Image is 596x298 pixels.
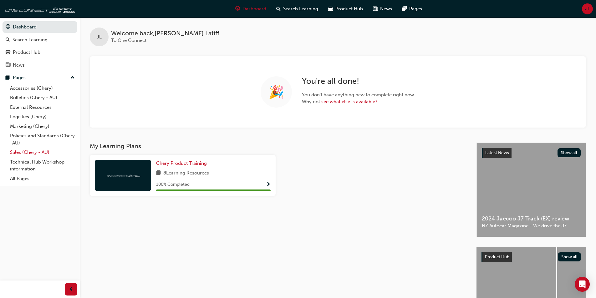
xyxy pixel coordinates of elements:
span: 100 % Completed [156,181,190,188]
span: Welcome back , [PERSON_NAME] Latiff [111,30,219,37]
span: Pages [409,5,422,13]
span: 2024 Jaecoo J7 Track (EX) review [482,215,581,222]
span: prev-icon [69,285,74,293]
span: car-icon [328,5,333,13]
a: guage-iconDashboard [230,3,271,15]
span: guage-icon [6,24,10,30]
a: Marketing (Chery) [8,122,77,131]
a: Sales (Chery - AU) [8,148,77,157]
a: Logistics (Chery) [8,112,77,122]
span: search-icon [6,37,10,43]
a: Technical Hub Workshop information [8,157,77,174]
a: Product HubShow all [481,252,581,262]
a: pages-iconPages [397,3,427,15]
img: oneconnect [3,3,75,15]
a: Dashboard [3,21,77,33]
span: pages-icon [6,75,10,81]
a: car-iconProduct Hub [323,3,368,15]
span: news-icon [6,63,10,68]
a: Bulletins (Chery - AU) [8,93,77,103]
span: JL [585,5,590,13]
span: News [380,5,392,13]
button: Show Progress [266,181,271,189]
a: Policies and Standards (Chery -AU) [8,131,77,148]
span: news-icon [373,5,378,13]
div: Pages [13,74,26,81]
div: Open Intercom Messenger [575,277,590,292]
a: News [3,59,77,71]
span: book-icon [156,169,161,177]
button: Show all [558,252,581,261]
span: up-icon [70,74,75,82]
span: 8 Learning Resources [163,169,209,177]
div: Search Learning [13,36,48,43]
a: news-iconNews [368,3,397,15]
span: Search Learning [283,5,318,13]
a: Latest NewsShow all [482,148,581,158]
a: Chery Product Training [156,160,209,167]
span: search-icon [276,5,281,13]
button: Pages [3,72,77,83]
span: Dashboard [242,5,266,13]
span: You don't have anything new to complete right now. [302,91,415,98]
img: oneconnect [106,172,140,178]
a: Latest NewsShow all2024 Jaecoo J7 Track (EX) reviewNZ Autocar Magazine - We drive the J7. [476,143,586,237]
span: Product Hub [485,254,509,260]
span: pages-icon [402,5,407,13]
a: see what else is available? [321,99,377,104]
h3: My Learning Plans [90,143,466,150]
h2: You're all done! [302,76,415,86]
span: Show Progress [266,182,271,188]
span: car-icon [6,50,10,55]
button: JL [582,3,593,14]
a: Accessories (Chery) [8,83,77,93]
div: Product Hub [13,49,40,56]
span: JL [97,33,102,41]
span: To One Connect [111,38,146,43]
a: Search Learning [3,34,77,46]
span: 🎉 [268,88,284,96]
span: Chery Product Training [156,160,207,166]
span: Why not [302,98,415,105]
a: All Pages [8,174,77,184]
span: Product Hub [335,5,363,13]
a: External Resources [8,103,77,112]
a: search-iconSearch Learning [271,3,323,15]
a: Product Hub [3,47,77,58]
span: guage-icon [235,5,240,13]
span: Latest News [485,150,509,155]
span: NZ Autocar Magazine - We drive the J7. [482,222,581,230]
button: Show all [558,148,581,157]
button: DashboardSearch LearningProduct HubNews [3,20,77,72]
div: News [13,62,25,69]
